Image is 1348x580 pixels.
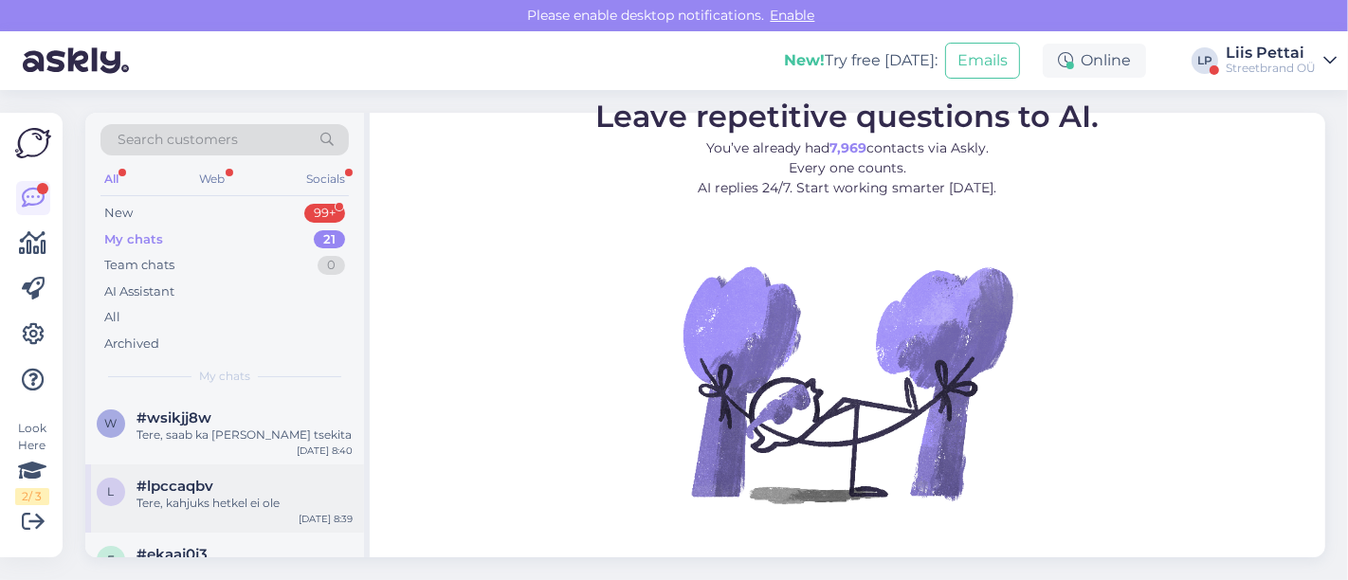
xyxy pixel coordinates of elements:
div: All [104,308,120,327]
span: #ekaaj0j3 [137,546,208,563]
a: Liis PettaiStreetbrand OÜ [1226,45,1337,76]
div: Look Here [15,420,49,505]
div: Streetbrand OÜ [1226,61,1316,76]
div: New [104,204,133,223]
span: Leave repetitive questions to AI. [596,98,1100,135]
div: Online [1043,44,1146,78]
img: No Chat active [677,213,1018,554]
div: [DATE] 8:40 [297,444,353,458]
b: New! [784,51,825,69]
div: Liis Pettai [1226,45,1316,61]
span: l [108,484,115,498]
div: LP [1192,47,1218,74]
span: e [107,553,115,567]
p: You’ve already had contacts via Askly. Every one counts. AI replies 24/7. Start working smarter [... [596,138,1100,198]
div: 2 / 3 [15,488,49,505]
div: AI Assistant [104,282,174,301]
div: Try free [DATE]: [784,49,938,72]
span: Enable [765,7,821,24]
div: All [100,167,122,191]
div: My chats [104,230,163,249]
div: [DATE] 8:39 [299,512,353,526]
div: Team chats [104,256,174,275]
div: 21 [314,230,345,249]
div: Tere, saab ka [PERSON_NAME] tsekita [137,426,353,444]
span: My chats [199,368,250,385]
div: Web [196,167,229,191]
span: #wsikjj8w [137,409,211,426]
div: 0 [318,256,345,275]
button: Emails [945,43,1020,79]
div: Archived [104,335,159,353]
b: 7,969 [829,139,866,156]
span: w [105,416,118,430]
div: Tere, kahjuks hetkel ei ole [137,495,353,512]
span: #lpccaqbv [137,478,213,495]
div: 99+ [304,204,345,223]
img: Askly Logo [15,128,51,158]
span: Search customers [118,130,238,150]
div: Socials [302,167,349,191]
